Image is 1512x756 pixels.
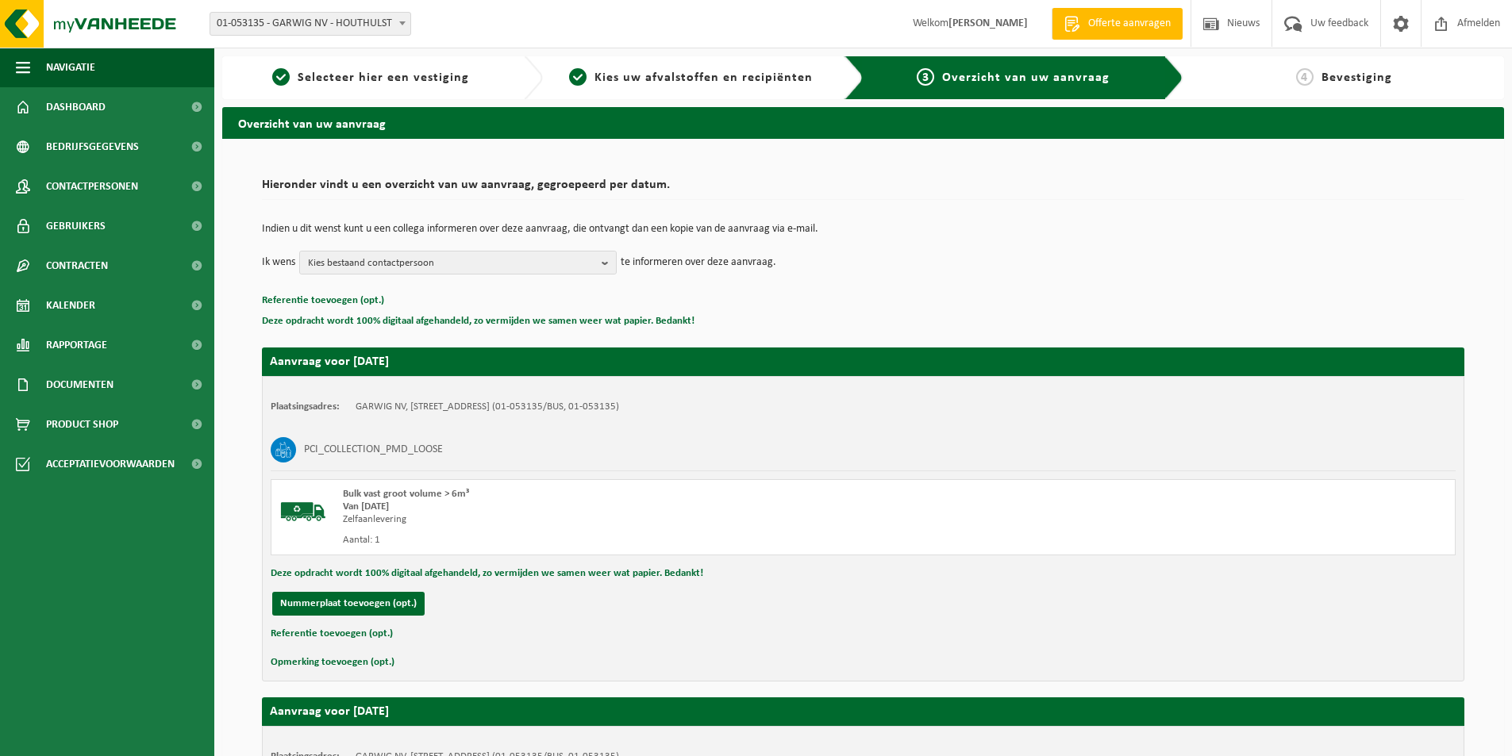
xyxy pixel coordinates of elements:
td: GARWIG NV, [STREET_ADDRESS] (01-053135/BUS, 01-053135) [356,401,619,413]
span: 2 [569,68,587,86]
button: Kies bestaand contactpersoon [299,251,617,274]
span: Selecteer hier een vestiging [298,71,469,84]
p: Ik wens [262,251,295,274]
span: 01-053135 - GARWIG NV - HOUTHULST [210,12,411,36]
span: Kalender [46,286,95,325]
span: Product Shop [46,405,118,444]
h3: PCI_COLLECTION_PMD_LOOSE [304,437,443,462]
span: Bulk vast groot volume > 6m³ [343,489,469,499]
span: Gebruikers [46,206,106,246]
span: Rapportage [46,325,107,365]
strong: Aanvraag voor [DATE] [270,355,389,368]
a: 1Selecteer hier een vestiging [230,68,511,87]
div: Aantal: 1 [343,534,927,547]
h2: Overzicht van uw aanvraag [222,107,1504,138]
span: Contracten [46,246,108,286]
button: Opmerking toevoegen (opt.) [271,652,394,673]
span: 3 [917,68,934,86]
span: Kies uw afvalstoffen en recipiënten [594,71,813,84]
button: Referentie toevoegen (opt.) [271,624,393,644]
a: Offerte aanvragen [1052,8,1183,40]
p: te informeren over deze aanvraag. [621,251,776,274]
span: 1 [272,68,290,86]
span: Navigatie [46,48,95,87]
span: Bedrijfsgegevens [46,127,139,167]
a: 2Kies uw afvalstoffen en recipiënten [551,68,832,87]
span: Overzicht van uw aanvraag [942,71,1110,84]
button: Nummerplaat toevoegen (opt.) [272,592,425,616]
span: Contactpersonen [46,167,138,206]
p: Indien u dit wenst kunt u een collega informeren over deze aanvraag, die ontvangt dan een kopie v... [262,224,1464,235]
button: Deze opdracht wordt 100% digitaal afgehandeld, zo vermijden we samen weer wat papier. Bedankt! [271,563,703,584]
span: 4 [1296,68,1314,86]
button: Deze opdracht wordt 100% digitaal afgehandeld, zo vermijden we samen weer wat papier. Bedankt! [262,311,694,332]
iframe: chat widget [8,721,265,756]
span: Kies bestaand contactpersoon [308,251,595,275]
span: Documenten [46,365,113,405]
strong: Aanvraag voor [DATE] [270,705,389,718]
div: Zelfaanlevering [343,513,927,526]
span: Dashboard [46,87,106,127]
strong: Van [DATE] [343,501,389,512]
strong: Plaatsingsadres: [271,401,340,412]
span: Offerte aanvragen [1084,16,1175,32]
strong: [PERSON_NAME] [948,17,1028,29]
h2: Hieronder vindt u een overzicht van uw aanvraag, gegroepeerd per datum. [262,178,1464,200]
span: Bevestiging [1322,71,1392,84]
button: Referentie toevoegen (opt.) [262,290,384,311]
span: 01-053135 - GARWIG NV - HOUTHULST [210,13,410,35]
img: BL-SO-LV.png [279,488,327,535]
span: Acceptatievoorwaarden [46,444,175,484]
